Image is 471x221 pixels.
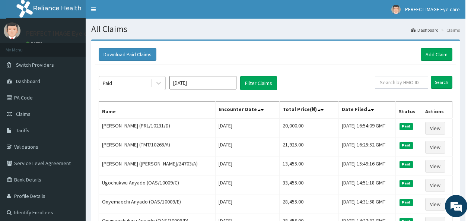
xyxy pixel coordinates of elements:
[425,122,445,135] a: View
[99,119,216,138] td: [PERSON_NAME] (PRL/10231/D)
[240,76,277,90] button: Filter Claims
[338,102,395,119] th: Date Filed
[99,157,216,176] td: [PERSON_NAME] ([PERSON_NAME]/24703/A)
[338,176,395,195] td: [DATE] 14:51:18 GMT
[338,195,395,214] td: [DATE] 14:31:58 GMT
[400,161,413,168] span: Paid
[421,48,452,61] a: Add Claim
[279,176,338,195] td: 33,455.00
[425,141,445,154] a: View
[279,157,338,176] td: 13,455.00
[216,119,280,138] td: [DATE]
[400,142,413,149] span: Paid
[338,157,395,176] td: [DATE] 15:49:16 GMT
[26,41,44,46] a: Online
[425,160,445,173] a: View
[26,30,96,37] p: PERFECT IMAGE Eye care
[216,176,280,195] td: [DATE]
[91,24,460,34] h1: All Claims
[99,138,216,157] td: [PERSON_NAME] (TMT/10265/A)
[279,102,338,119] th: Total Price(₦)
[169,76,236,89] input: Select Month and Year
[338,138,395,157] td: [DATE] 16:25:52 GMT
[400,123,413,130] span: Paid
[216,138,280,157] td: [DATE]
[99,48,156,61] button: Download Paid Claims
[400,199,413,206] span: Paid
[216,195,280,214] td: [DATE]
[338,119,395,138] td: [DATE] 16:54:09 GMT
[375,76,428,89] input: Search by HMO ID
[99,176,216,195] td: Ugochukwu Anyado (OAS/10009/C)
[279,119,338,138] td: 20,000.00
[216,157,280,176] td: [DATE]
[279,195,338,214] td: 28,455.00
[422,102,452,119] th: Actions
[4,22,20,39] img: User Image
[16,61,54,68] span: Switch Providers
[411,27,439,33] a: Dashboard
[99,195,216,214] td: Onyemaechi Anyado (OAS/10009/E)
[216,102,280,119] th: Encounter Date
[400,180,413,187] span: Paid
[405,6,460,13] span: PERFECT IMAGE Eye care
[395,102,422,119] th: Status
[425,179,445,192] a: View
[103,79,112,87] div: Paid
[425,198,445,211] a: View
[431,76,452,89] input: Search
[99,102,216,119] th: Name
[439,27,460,33] li: Claims
[279,138,338,157] td: 21,925.00
[16,127,29,134] span: Tariffs
[391,5,401,14] img: User Image
[16,78,40,85] span: Dashboard
[16,111,31,117] span: Claims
